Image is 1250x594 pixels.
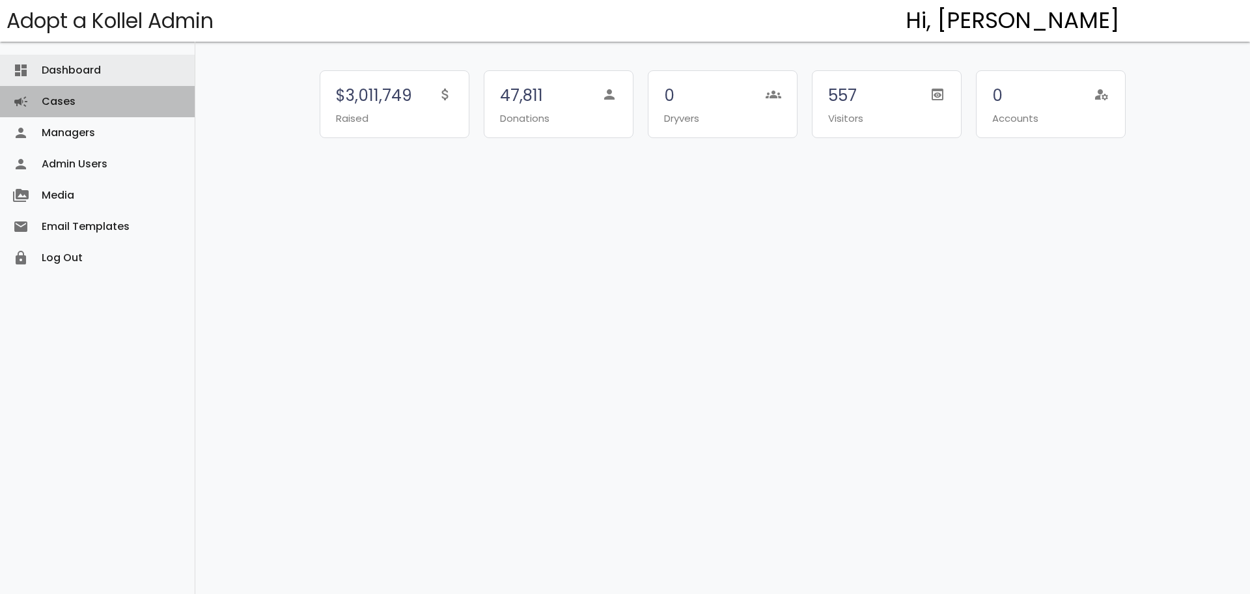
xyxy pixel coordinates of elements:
[13,117,29,148] i: person
[437,87,453,102] span: attach_money
[500,87,549,104] h5: 47,811
[602,87,617,102] span: person
[13,211,29,242] i: email
[664,110,699,127] p: Dryvers
[500,110,549,127] p: Donations
[13,55,29,86] i: dashboard
[336,87,412,104] h5: $3,011,749
[1094,87,1109,102] span: manage_accounts
[992,87,1038,104] h5: 0
[992,110,1038,127] p: Accounts
[664,87,699,104] h5: 0
[13,180,29,211] i: perm_media
[930,87,945,102] span: preview
[13,148,29,180] i: person
[13,86,29,117] i: campaign
[766,87,781,102] span: groups
[336,110,412,127] p: Raised
[13,242,29,274] i: lock
[906,8,1120,33] h4: Hi, [PERSON_NAME]
[828,87,863,104] h5: 557
[828,110,863,127] p: Visitors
